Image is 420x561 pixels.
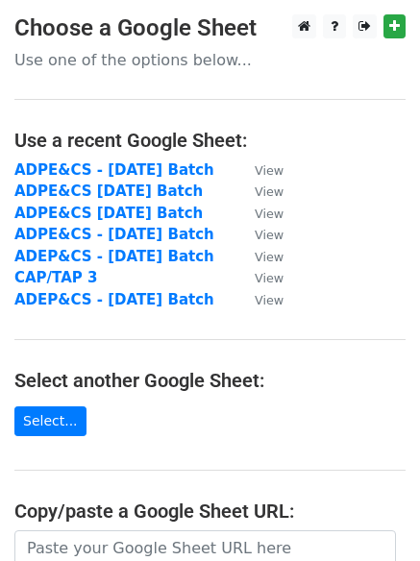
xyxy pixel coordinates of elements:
[235,248,284,265] a: View
[14,129,406,152] h4: Use a recent Google Sheet:
[235,291,284,308] a: View
[14,205,203,222] a: ADPE&CS [DATE] Batch
[235,226,284,243] a: View
[14,226,214,243] a: ADPE&CS - [DATE] Batch
[14,161,214,179] a: ADPE&CS - [DATE] Batch
[14,500,406,523] h4: Copy/paste a Google Sheet URL:
[255,293,284,307] small: View
[14,14,406,42] h3: Choose a Google Sheet
[235,269,284,286] a: View
[14,369,406,392] h4: Select another Google Sheet:
[255,163,284,178] small: View
[255,271,284,285] small: View
[255,207,284,221] small: View
[14,406,86,436] a: Select...
[255,184,284,199] small: View
[235,161,284,179] a: View
[235,183,284,200] a: View
[235,205,284,222] a: View
[14,269,97,286] a: CAP/TAP 3
[14,50,406,70] p: Use one of the options below...
[255,228,284,242] small: View
[14,248,214,265] a: ADEP&CS - [DATE] Batch
[255,250,284,264] small: View
[14,183,203,200] a: ADPE&CS [DATE] Batch
[14,291,214,308] a: ADEP&CS - [DATE] Batch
